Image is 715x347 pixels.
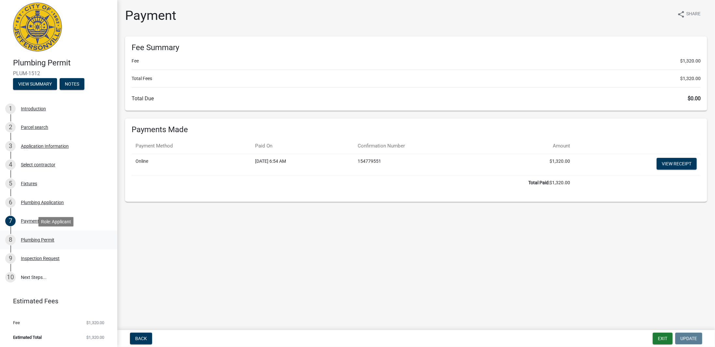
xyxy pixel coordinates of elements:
[13,321,20,325] span: Fee
[528,180,550,185] b: Total Paid:
[675,333,702,344] button: Update
[5,104,16,114] div: 1
[132,175,574,190] td: $1,320.00
[86,335,104,340] span: $1,320.00
[5,178,16,189] div: 5
[13,82,57,87] wm-modal-confirm: Summary
[5,141,16,151] div: 3
[13,3,62,51] img: City of Jeffersonville, Indiana
[132,154,251,175] td: Online
[5,122,16,132] div: 2
[251,154,354,175] td: [DATE] 6:54 AM
[38,217,74,227] div: Role: Applicant
[5,253,16,264] div: 9
[21,256,60,261] div: Inspection Request
[499,154,574,175] td: $1,320.00
[21,238,54,242] div: Plumbing Permit
[132,95,701,102] h6: Total Due
[680,336,697,341] span: Update
[5,295,107,308] a: Estimated Fees
[21,219,39,223] div: Payment
[21,200,64,205] div: Plumbing Application
[125,8,176,23] h1: Payment
[60,82,84,87] wm-modal-confirm: Notes
[5,216,16,226] div: 7
[688,95,701,102] span: $0.00
[672,8,706,21] button: shareShare
[13,78,57,90] button: View Summary
[132,58,701,64] li: Fee
[13,335,42,340] span: Estimated Total
[686,10,701,18] span: Share
[132,43,701,52] h6: Fee Summary
[13,58,112,68] h4: Plumbing Permit
[132,125,701,134] h6: Payments Made
[135,336,147,341] span: Back
[13,70,104,76] span: PLUM-1512
[680,58,701,64] span: $1,320.00
[130,333,152,344] button: Back
[21,106,46,111] div: Introduction
[354,138,499,154] th: Confirmation Number
[653,333,673,344] button: Exit
[5,160,16,170] div: 4
[60,78,84,90] button: Notes
[21,144,69,148] div: Application Information
[21,181,37,186] div: Fixtures
[354,154,499,175] td: 154779551
[5,197,16,208] div: 6
[21,162,55,167] div: Select contractor
[499,138,574,154] th: Amount
[132,138,251,154] th: Payment Method
[5,235,16,245] div: 8
[86,321,104,325] span: $1,320.00
[251,138,354,154] th: Paid On
[657,158,697,170] a: View receipt
[21,125,48,130] div: Parcel search
[132,75,701,82] li: Total Fees
[677,10,685,18] i: share
[680,75,701,82] span: $1,320.00
[5,272,16,283] div: 10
